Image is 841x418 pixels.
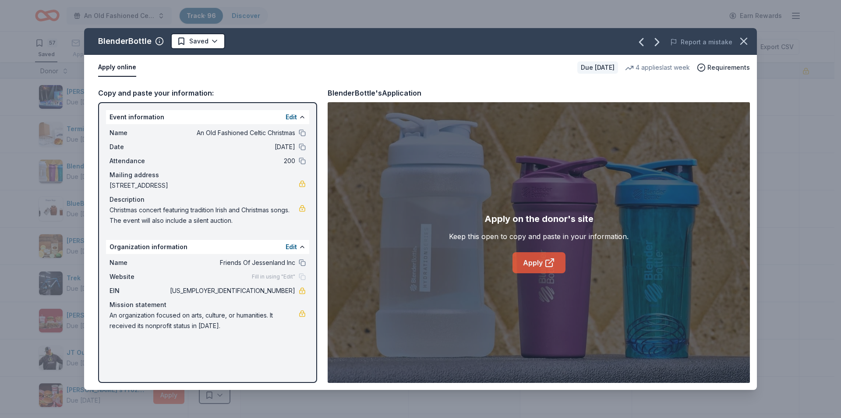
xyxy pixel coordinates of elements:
div: Apply on the donor's site [484,212,594,226]
div: Keep this open to copy and paste in your information. [449,231,629,242]
span: Saved [189,36,208,46]
div: Mailing address [110,170,306,180]
span: Website [110,272,168,282]
span: EIN [110,286,168,296]
span: Friends Of Jessenland Inc [168,257,295,268]
span: Name [110,257,168,268]
span: Attendance [110,156,168,166]
button: Saved [171,33,225,49]
span: Name [110,128,168,138]
div: Organization information [106,240,309,254]
div: Event information [106,110,309,124]
button: Report a mistake [670,37,732,47]
span: [US_EMPLOYER_IDENTIFICATION_NUMBER] [168,286,295,296]
span: An organization focused on arts, culture, or humanities. It received its nonprofit status in [DATE]. [110,310,299,331]
button: Requirements [697,62,750,73]
div: 4 applies last week [625,62,690,73]
button: Apply online [98,58,136,77]
div: Copy and paste your information: [98,87,317,99]
span: Date [110,142,168,152]
button: Edit [286,242,297,252]
button: Edit [286,112,297,122]
div: Due [DATE] [577,61,618,74]
a: Apply [512,252,565,273]
span: [STREET_ADDRESS] [110,180,299,191]
div: Mission statement [110,300,306,310]
div: BlenderBottle's Application [328,87,421,99]
span: Fill in using "Edit" [252,273,295,280]
div: Description [110,194,306,205]
span: Requirements [707,62,750,73]
span: An Old Fashioned Celtic Christmas [168,128,295,138]
span: Christmas concert featuring tradition Irish and Christmas songs. The event will also include a si... [110,205,299,226]
span: 200 [168,156,295,166]
span: [DATE] [168,142,295,152]
div: BlenderBottle [98,34,152,48]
